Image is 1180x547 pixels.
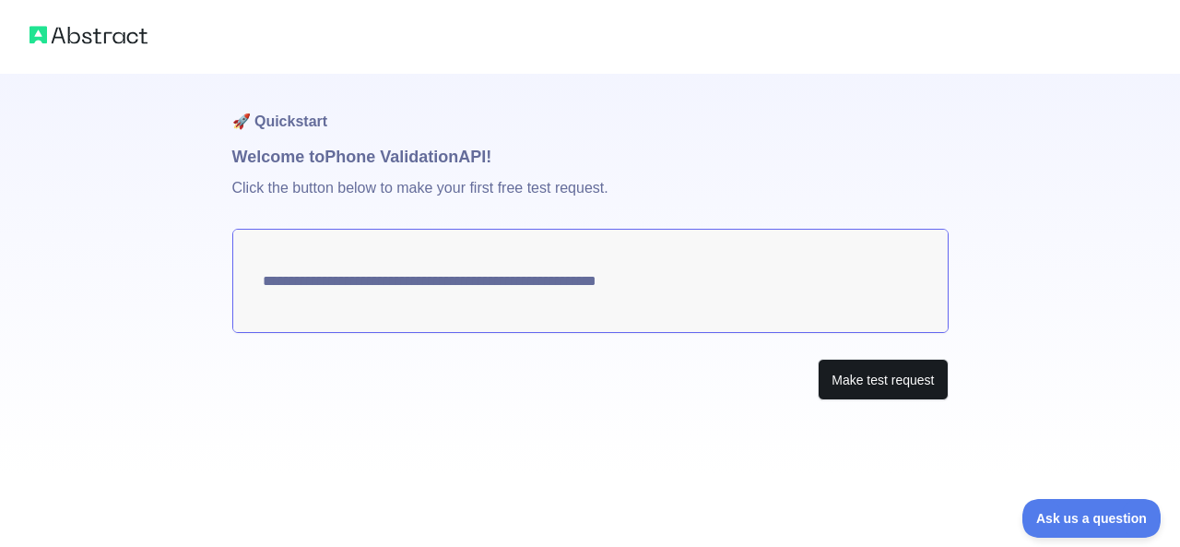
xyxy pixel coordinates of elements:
button: Make test request [818,359,948,400]
iframe: Toggle Customer Support [1022,499,1162,538]
h1: 🚀 Quickstart [232,74,949,144]
p: Click the button below to make your first free test request. [232,170,949,229]
img: Abstract logo [29,22,147,48]
h1: Welcome to Phone Validation API! [232,144,949,170]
